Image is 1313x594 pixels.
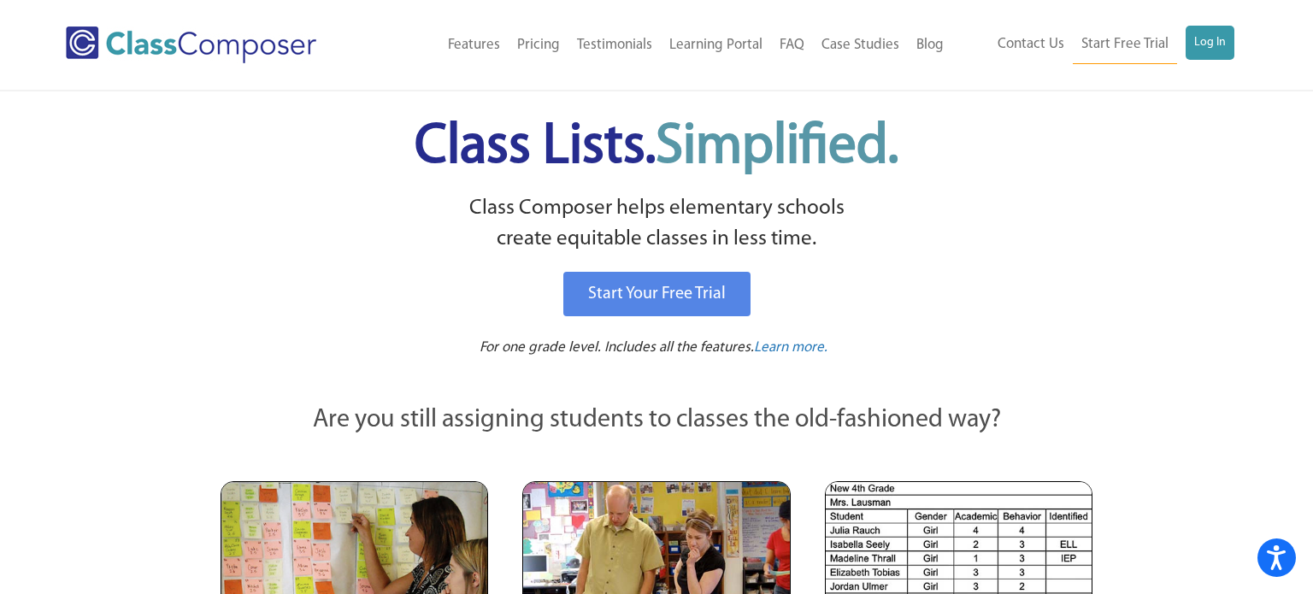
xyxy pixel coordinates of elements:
[374,26,951,64] nav: Header Menu
[509,26,568,64] a: Pricing
[908,26,952,64] a: Blog
[771,26,813,64] a: FAQ
[952,26,1235,64] nav: Header Menu
[480,340,754,355] span: For one grade level. Includes all the features.
[813,26,908,64] a: Case Studies
[656,120,898,175] span: Simplified.
[754,338,827,359] a: Learn more.
[563,272,751,316] a: Start Your Free Trial
[1186,26,1234,60] a: Log In
[439,26,509,64] a: Features
[568,26,661,64] a: Testimonials
[415,120,898,175] span: Class Lists.
[989,26,1073,63] a: Contact Us
[754,340,827,355] span: Learn more.
[221,402,1092,439] p: Are you still assigning students to classes the old-fashioned way?
[588,285,726,303] span: Start Your Free Trial
[661,26,771,64] a: Learning Portal
[218,193,1095,256] p: Class Composer helps elementary schools create equitable classes in less time.
[66,26,316,63] img: Class Composer
[1073,26,1177,64] a: Start Free Trial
